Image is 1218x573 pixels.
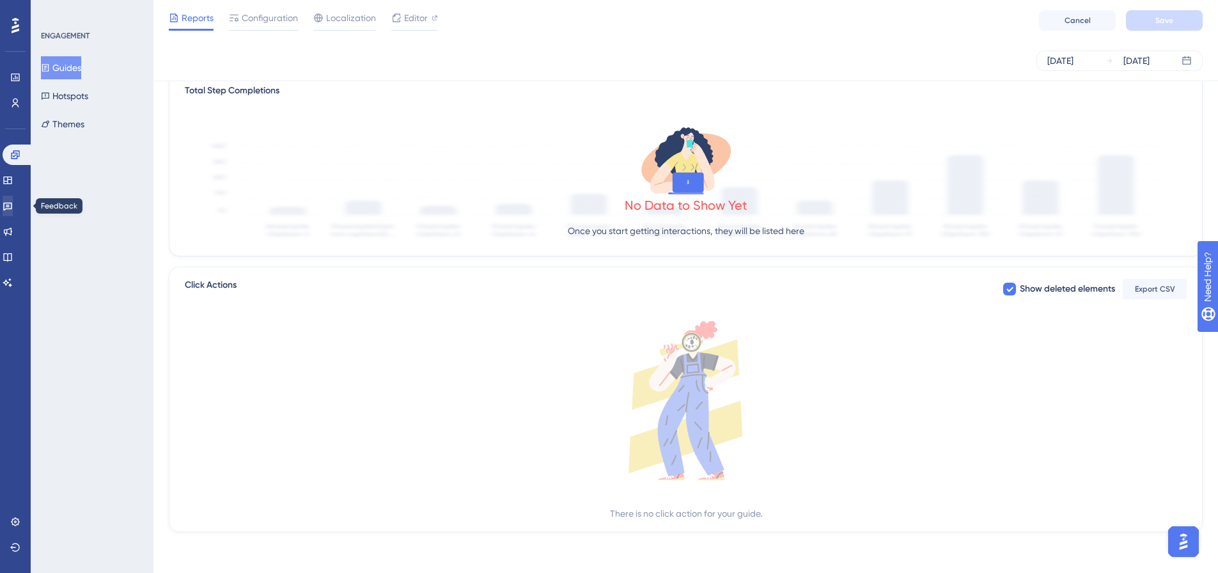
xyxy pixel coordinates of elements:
[185,83,279,98] div: Total Step Completions
[185,278,237,301] span: Click Actions
[568,223,804,239] p: Once you start getting interactions, they will be listed here
[41,84,88,107] button: Hotspots
[41,113,84,136] button: Themes
[1039,10,1116,31] button: Cancel
[404,10,428,26] span: Editor
[1065,15,1091,26] span: Cancel
[41,56,81,79] button: Guides
[1020,281,1115,297] span: Show deleted elements
[1164,522,1203,561] iframe: UserGuiding AI Assistant Launcher
[242,10,298,26] span: Configuration
[1047,53,1074,68] div: [DATE]
[625,196,747,214] div: No Data to Show Yet
[1123,279,1187,299] button: Export CSV
[610,506,762,521] div: There is no click action for your guide.
[1123,53,1150,68] div: [DATE]
[326,10,376,26] span: Localization
[1135,284,1175,294] span: Export CSV
[182,10,214,26] span: Reports
[1155,15,1173,26] span: Save
[1126,10,1203,31] button: Save
[41,31,90,41] div: ENGAGEMENT
[30,3,80,19] span: Need Help?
